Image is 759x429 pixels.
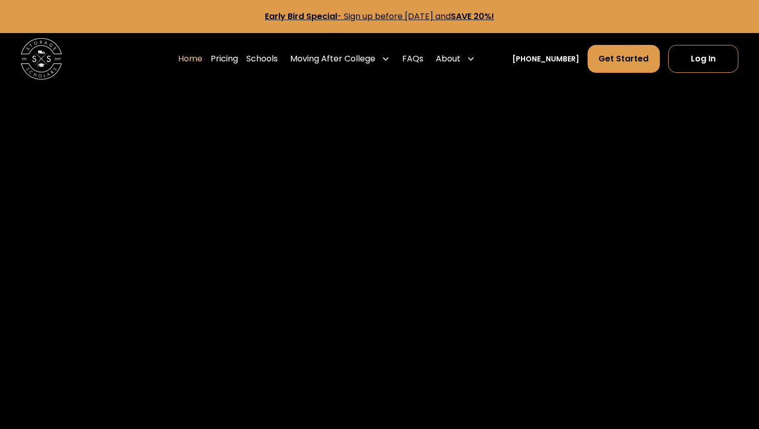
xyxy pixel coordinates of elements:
a: Pricing [211,44,238,73]
strong: SAVE 20%! [451,10,494,22]
div: About [436,53,461,65]
div: Moving After College [290,53,375,65]
a: Get Started [588,45,659,73]
a: Log In [668,45,738,73]
a: FAQs [402,44,423,73]
strong: Early Bird Special [265,10,337,22]
img: Storage Scholars main logo [21,38,62,80]
a: Schools [246,44,278,73]
a: Early Bird Special- Sign up before [DATE] andSAVE 20%! [265,10,494,22]
a: [PHONE_NUMBER] [512,54,579,65]
a: Home [178,44,202,73]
